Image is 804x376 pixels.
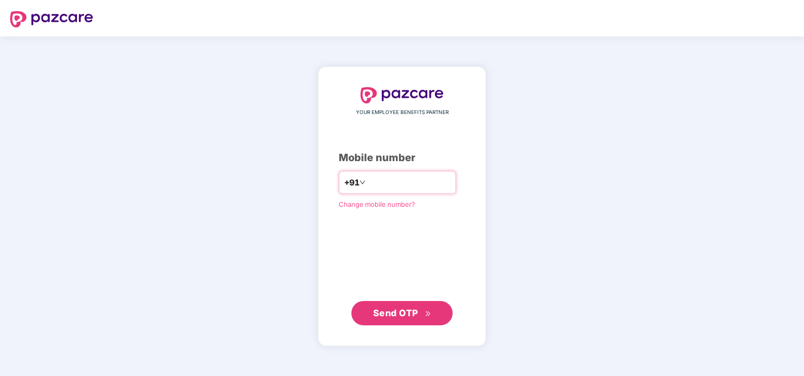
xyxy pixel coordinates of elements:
[360,87,444,103] img: logo
[339,150,465,166] div: Mobile number
[359,179,366,185] span: down
[339,200,415,208] a: Change mobile number?
[425,311,431,317] span: double-right
[10,11,93,27] img: logo
[373,308,418,318] span: Send OTP
[356,108,449,117] span: YOUR EMPLOYEE BENEFITS PARTNER
[351,301,453,325] button: Send OTPdouble-right
[344,176,359,189] span: +91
